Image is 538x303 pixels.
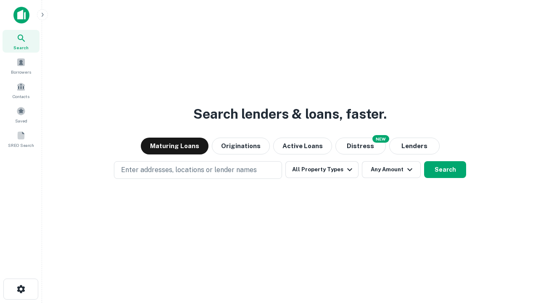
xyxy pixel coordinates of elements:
[15,117,27,124] span: Saved
[3,30,40,53] a: Search
[13,44,29,51] span: Search
[3,54,40,77] a: Borrowers
[11,69,31,75] span: Borrowers
[121,165,257,175] p: Enter addresses, locations or lender names
[3,128,40,150] a: SREO Search
[372,135,389,143] div: NEW
[285,161,359,178] button: All Property Types
[273,138,332,154] button: Active Loans
[212,138,270,154] button: Originations
[8,142,34,149] span: SREO Search
[13,93,29,100] span: Contacts
[13,7,29,24] img: capitalize-icon.png
[141,138,208,154] button: Maturing Loans
[424,161,466,178] button: Search
[335,138,386,154] button: Search distressed loans with lien and other non-mortgage details.
[389,138,440,154] button: Lenders
[114,161,282,179] button: Enter addresses, locations or lender names
[3,79,40,101] a: Contacts
[362,161,421,178] button: Any Amount
[496,236,538,276] iframe: Chat Widget
[193,104,387,124] h3: Search lenders & loans, faster.
[3,103,40,126] a: Saved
